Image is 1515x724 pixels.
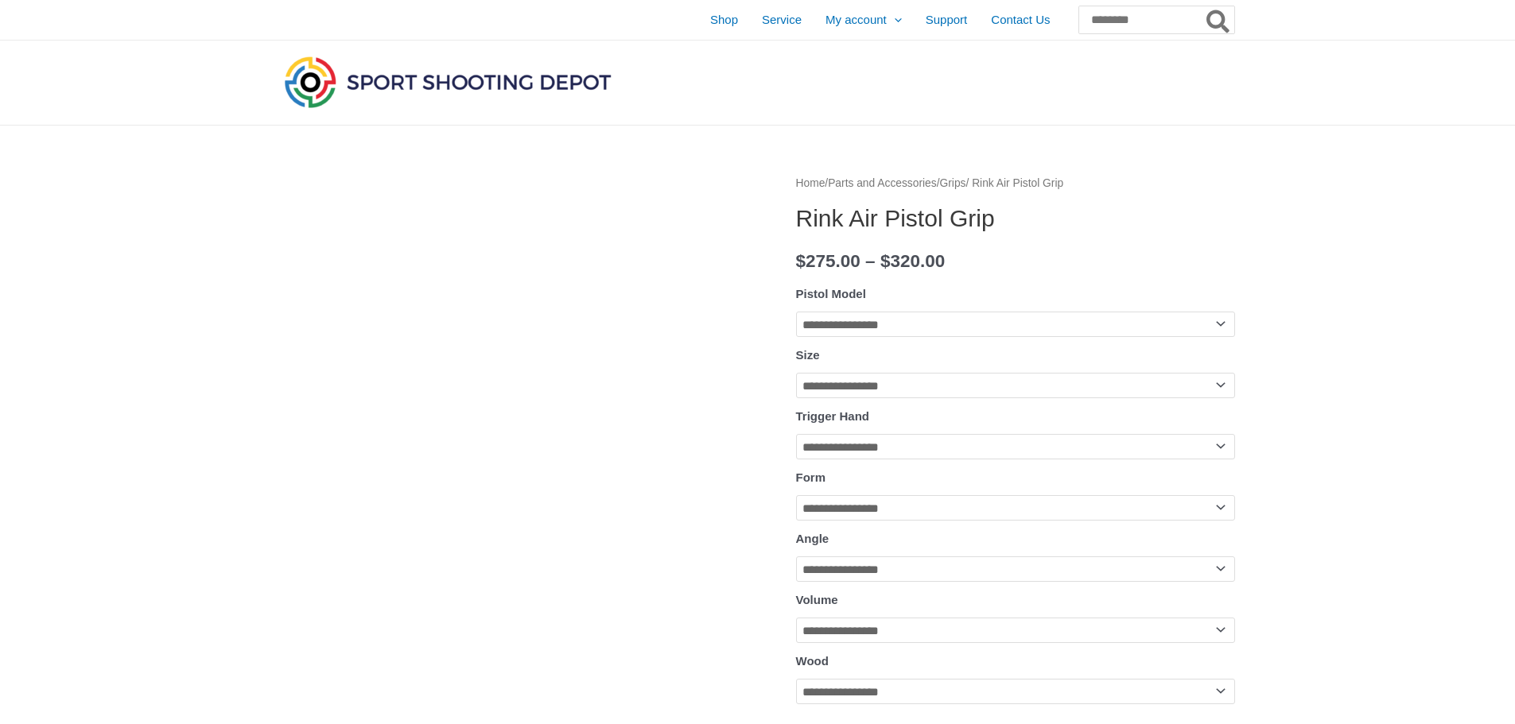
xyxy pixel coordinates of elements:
img: Sport Shooting Depot [281,52,615,111]
button: Search [1203,6,1234,33]
label: Form [796,470,826,484]
a: Home [796,177,825,189]
nav: Breadcrumb [796,173,1235,194]
label: Angle [796,532,829,545]
a: Parts and Accessories [828,177,937,189]
label: Size [796,348,820,362]
label: Trigger Hand [796,409,870,423]
label: Volume [796,593,838,606]
h1: Rink Air Pistol Grip [796,204,1235,233]
label: Pistol Model [796,287,866,300]
bdi: 275.00 [796,251,860,271]
span: $ [880,251,891,271]
span: $ [796,251,806,271]
bdi: 320.00 [880,251,945,271]
label: Wood [796,654,829,668]
a: Grips [940,177,966,189]
span: – [865,251,876,271]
